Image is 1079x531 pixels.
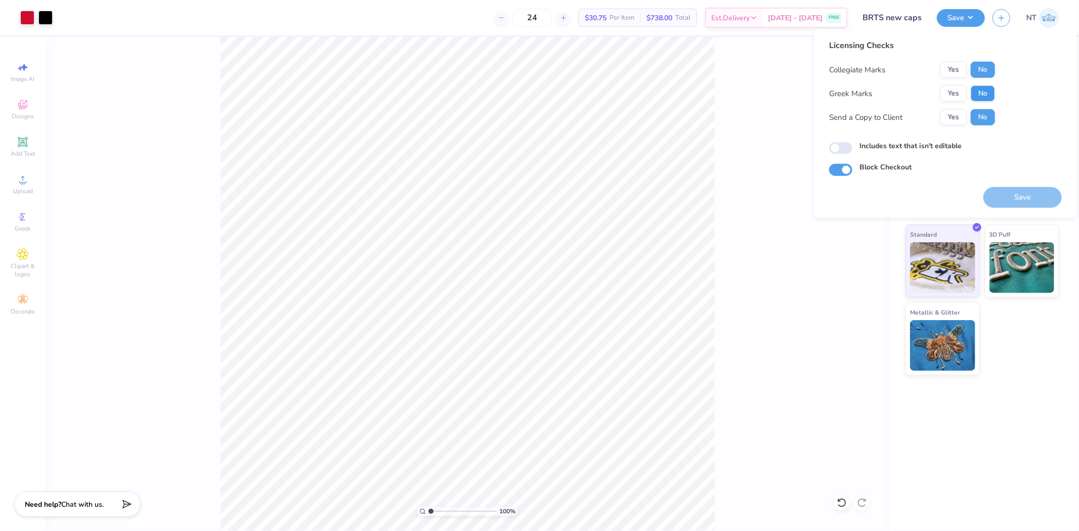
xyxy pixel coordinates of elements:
[711,13,750,23] span: Est. Delivery
[971,109,995,125] button: No
[12,112,34,120] span: Designs
[585,13,607,23] span: $30.75
[910,242,975,293] img: Standard
[11,75,35,83] span: Image AI
[5,262,40,278] span: Clipart & logos
[910,307,960,318] span: Metallic & Glitter
[971,62,995,78] button: No
[829,112,902,123] div: Send a Copy to Client
[937,9,985,27] button: Save
[910,229,937,240] span: Standard
[940,62,967,78] button: Yes
[61,500,104,509] span: Chat with us.
[768,13,823,23] span: [DATE] - [DATE]
[829,14,839,21] span: FREE
[829,88,872,100] div: Greek Marks
[15,225,31,233] span: Greek
[940,85,967,102] button: Yes
[989,242,1055,293] img: 3D Puff
[512,9,552,27] input: – –
[675,13,690,23] span: Total
[829,39,995,52] div: Licensing Checks
[646,13,672,23] span: $738.00
[910,320,975,371] img: Metallic & Glitter
[499,507,515,516] span: 100 %
[25,500,61,509] strong: Need help?
[859,162,912,172] label: Block Checkout
[855,8,929,28] input: Untitled Design
[11,150,35,158] span: Add Text
[971,85,995,102] button: No
[610,13,634,23] span: Per Item
[989,229,1011,240] span: 3D Puff
[1026,8,1059,28] a: NT
[829,64,885,76] div: Collegiate Marks
[859,141,962,151] label: Includes text that isn't editable
[13,187,33,195] span: Upload
[1039,8,1059,28] img: Nestor Talens
[11,307,35,316] span: Decorate
[940,109,967,125] button: Yes
[1026,12,1037,24] span: NT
